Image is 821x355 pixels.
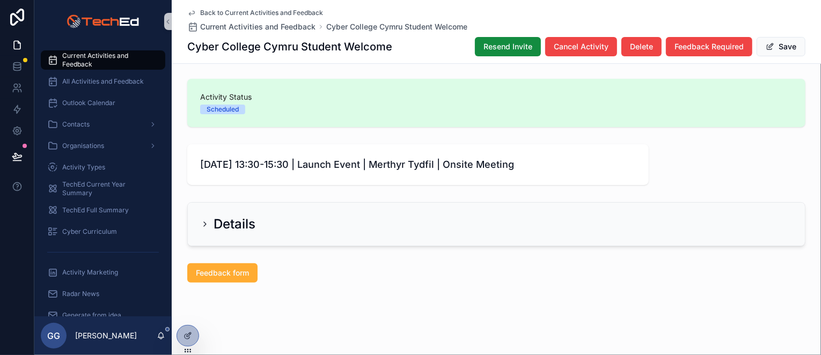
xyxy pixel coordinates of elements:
[475,37,541,56] button: Resend Invite
[187,263,258,283] button: Feedback form
[67,13,139,30] img: App logo
[554,41,609,52] span: Cancel Activity
[621,37,662,56] button: Delete
[62,120,90,129] span: Contacts
[41,284,165,304] a: Radar News
[62,51,155,69] span: Current Activities and Feedback
[62,99,115,107] span: Outlook Calendar
[41,222,165,241] a: Cyber Curriculum
[196,268,249,278] span: Feedback form
[41,72,165,91] a: All Activities and Feedback
[200,9,323,17] span: Back to Current Activities and Feedback
[41,158,165,177] a: Activity Types
[62,206,129,215] span: TechEd Full Summary
[187,9,323,17] a: Back to Current Activities and Feedback
[200,157,636,172] span: [DATE] 13:30-15:30 | Launch Event | Merthyr Tydfil | Onsite Meeting
[41,179,165,198] a: TechEd Current Year Summary
[41,306,165,325] a: Generate from idea
[62,227,117,236] span: Cyber Curriculum
[187,39,392,54] h1: Cyber College Cymru Student Welcome
[62,311,121,320] span: Generate from idea
[187,21,316,32] a: Current Activities and Feedback
[41,201,165,220] a: TechEd Full Summary
[41,136,165,156] a: Organisations
[62,290,99,298] span: Radar News
[214,216,255,233] h2: Details
[62,163,105,172] span: Activity Types
[666,37,752,56] button: Feedback Required
[326,21,467,32] a: Cyber College Cymru Student Welcome
[41,50,165,70] a: Current Activities and Feedback
[75,330,137,341] p: [PERSON_NAME]
[630,41,653,52] span: Delete
[200,92,793,102] span: Activity Status
[41,93,165,113] a: Outlook Calendar
[62,142,104,150] span: Organisations
[545,37,617,56] button: Cancel Activity
[34,43,172,316] div: scrollable content
[207,105,239,114] div: Scheduled
[483,41,532,52] span: Resend Invite
[62,77,144,86] span: All Activities and Feedback
[675,41,744,52] span: Feedback Required
[200,21,316,32] span: Current Activities and Feedback
[62,180,155,197] span: TechEd Current Year Summary
[41,115,165,134] a: Contacts
[41,263,165,282] a: Activity Marketing
[62,268,118,277] span: Activity Marketing
[757,37,805,56] button: Save
[47,329,60,342] span: GG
